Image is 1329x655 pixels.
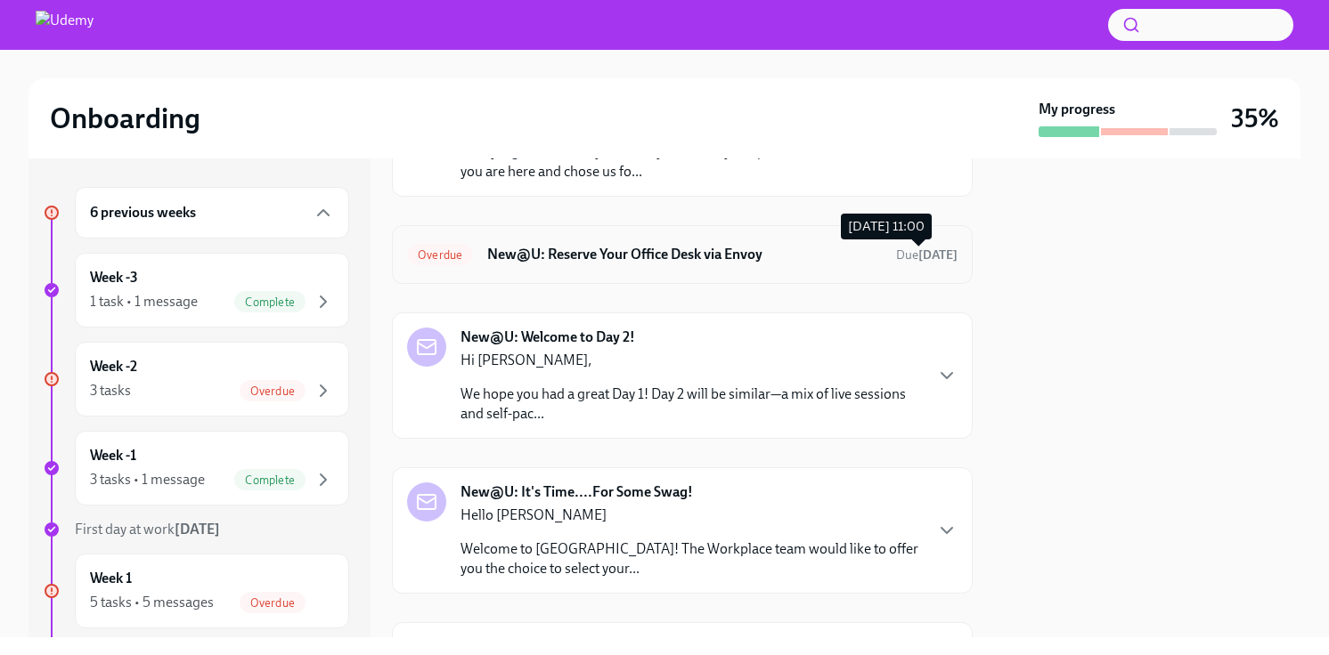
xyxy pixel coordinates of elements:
[407,248,473,262] span: Overdue
[75,521,220,538] span: First day at work
[461,327,635,347] strong: New@U: Welcome to Day 2!
[43,554,349,628] a: Week 15 tasks • 5 messagesOverdue
[43,342,349,416] a: Week -23 tasksOverdue
[487,245,882,264] h6: New@U: Reserve Your Office Desk via Envoy
[90,292,198,311] div: 1 task • 1 message
[90,203,196,222] h6: 6 previous weeks
[234,295,306,309] span: Complete
[75,187,349,239] div: 6 previous weeks
[234,473,306,487] span: Complete
[43,520,349,539] a: First day at work[DATE]
[90,470,205,489] div: 3 tasks • 1 message
[175,521,220,538] strong: [DATE]
[461,539,922,578] p: Welcome to [GEOGRAPHIC_DATA]! The Workplace team would like to offer you the choice to select you...
[90,446,136,465] h6: Week -1
[43,253,349,327] a: Week -31 task • 1 messageComplete
[461,482,693,502] strong: New@U: It's Time....For Some Swag!
[90,569,132,588] h6: Week 1
[90,381,131,400] div: 3 tasks
[90,593,214,612] div: 5 tasks • 5 messages
[407,240,958,269] a: OverdueNew@U: Reserve Your Office Desk via EnvoyDue[DATE]
[461,142,922,182] p: A very big welcome to you, from your Udemy People team. We are thrilled you are here and chose us...
[50,101,200,136] h2: Onboarding
[461,505,922,525] p: Hello [PERSON_NAME]
[43,431,349,505] a: Week -13 tasks • 1 messageComplete
[896,247,958,263] span: Due
[1231,102,1279,134] h3: 35%
[90,268,138,287] h6: Week -3
[240,384,306,398] span: Overdue
[461,351,922,370] p: Hi [PERSON_NAME],
[36,11,94,39] img: Udemy
[240,596,306,610] span: Overdue
[1039,100,1115,119] strong: My progress
[461,384,922,424] p: We hope you had a great Day 1! Day 2 will be similar—a mix of live sessions and self-pac...
[918,247,958,263] strong: [DATE]
[90,357,137,376] h6: Week -2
